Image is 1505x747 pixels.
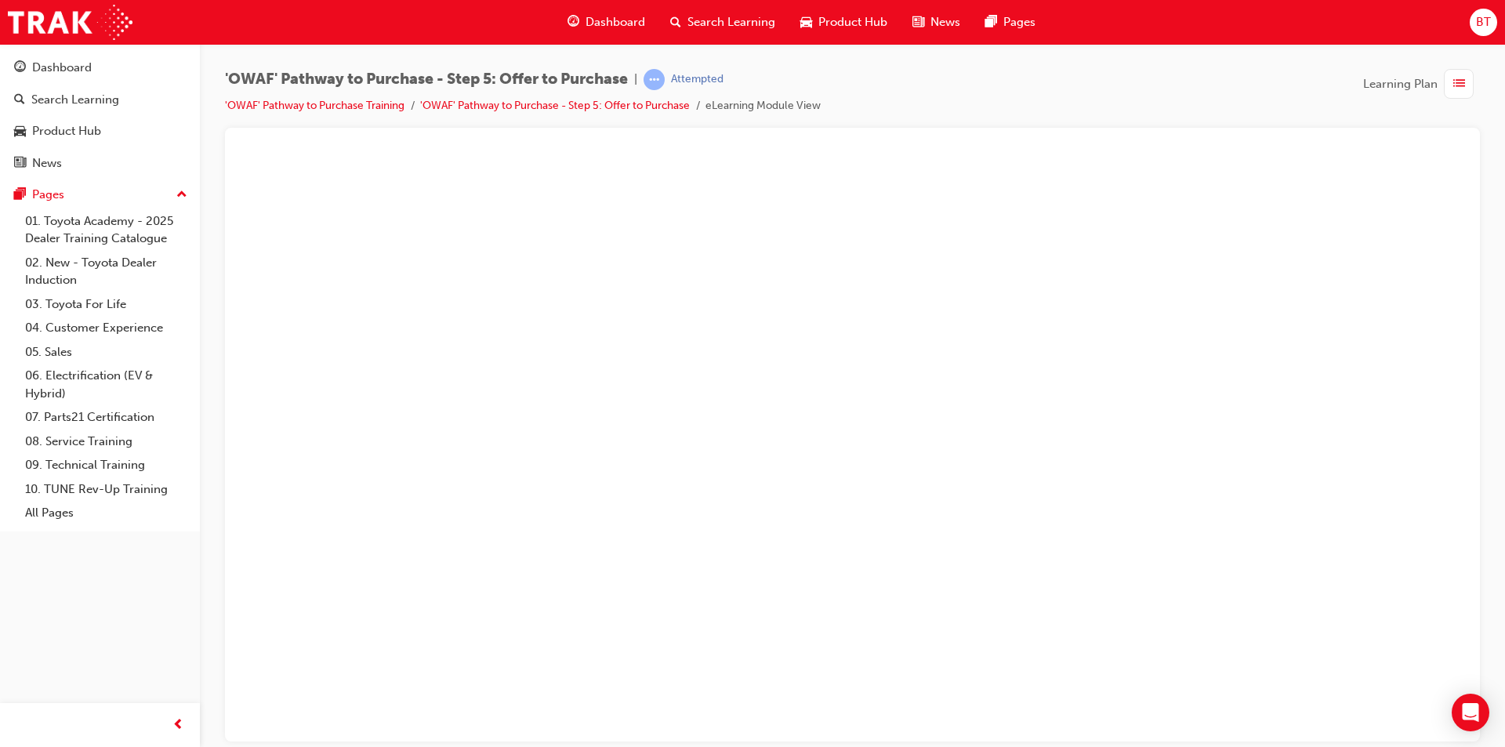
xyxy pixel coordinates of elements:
div: Pages [32,186,64,204]
span: News [930,13,960,31]
button: Pages [6,180,194,209]
div: News [32,154,62,172]
span: pages-icon [14,188,26,202]
a: Search Learning [6,85,194,114]
span: guage-icon [568,13,579,32]
span: car-icon [800,13,812,32]
div: Product Hub [32,122,101,140]
span: Product Hub [818,13,887,31]
a: pages-iconPages [973,6,1048,38]
a: 05. Sales [19,340,194,364]
span: car-icon [14,125,26,139]
div: Attempted [671,72,723,87]
a: guage-iconDashboard [555,6,658,38]
span: up-icon [176,185,187,205]
span: news-icon [912,13,924,32]
span: Search Learning [687,13,775,31]
li: eLearning Module View [705,97,821,115]
a: Product Hub [6,117,194,146]
a: Dashboard [6,53,194,82]
a: 'OWAF' Pathway to Purchase - Step 5: Offer to Purchase [420,99,690,112]
a: All Pages [19,501,194,525]
a: search-iconSearch Learning [658,6,788,38]
span: search-icon [670,13,681,32]
div: Dashboard [32,59,92,77]
a: 09. Technical Training [19,453,194,477]
button: DashboardSearch LearningProduct HubNews [6,50,194,180]
span: pages-icon [985,13,997,32]
img: Trak [8,5,132,40]
span: prev-icon [172,716,184,735]
a: 02. New - Toyota Dealer Induction [19,251,194,292]
span: list-icon [1453,74,1465,94]
span: 'OWAF' Pathway to Purchase - Step 5: Offer to Purchase [225,71,628,89]
div: Open Intercom Messenger [1452,694,1489,731]
button: Learning Plan [1363,69,1480,99]
button: BT [1470,9,1497,36]
a: 04. Customer Experience [19,316,194,340]
a: 10. TUNE Rev-Up Training [19,477,194,502]
span: learningRecordVerb_ATTEMPT-icon [644,69,665,90]
a: News [6,149,194,178]
span: news-icon [14,157,26,171]
a: car-iconProduct Hub [788,6,900,38]
div: Search Learning [31,91,119,109]
a: 08. Service Training [19,430,194,454]
span: guage-icon [14,61,26,75]
a: 06. Electrification (EV & Hybrid) [19,364,194,405]
a: news-iconNews [900,6,973,38]
span: Pages [1003,13,1035,31]
span: Learning Plan [1363,75,1438,93]
span: Dashboard [586,13,645,31]
span: | [634,71,637,89]
span: BT [1476,13,1491,31]
a: 03. Toyota For Life [19,292,194,317]
span: search-icon [14,93,25,107]
a: 'OWAF' Pathway to Purchase Training [225,99,404,112]
a: 07. Parts21 Certification [19,405,194,430]
a: 01. Toyota Academy - 2025 Dealer Training Catalogue [19,209,194,251]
